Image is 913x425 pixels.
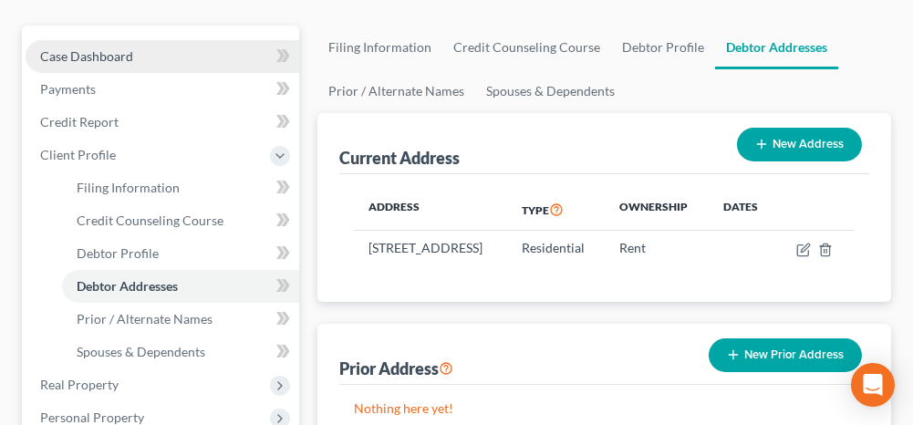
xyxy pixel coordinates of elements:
button: New Prior Address [709,338,862,372]
div: Open Intercom Messenger [851,363,895,407]
a: Debtor Profile [611,26,715,69]
span: Personal Property [40,409,144,425]
a: Debtor Profile [62,237,299,270]
span: Case Dashboard [40,48,133,64]
span: Payments [40,81,96,97]
span: Spouses & Dependents [77,344,205,359]
span: Debtor Profile [77,245,159,261]
a: Credit Counseling Course [62,204,299,237]
th: Dates [709,189,777,231]
a: Credit Report [26,106,299,139]
a: Prior / Alternate Names [317,69,475,113]
a: Filing Information [317,26,442,69]
span: Debtor Addresses [77,278,178,294]
td: Residential [507,231,606,265]
span: Prior / Alternate Names [77,311,213,327]
p: Nothing here yet! [354,399,855,418]
a: Prior / Alternate Names [62,303,299,336]
th: Ownership [605,189,709,231]
span: Filing Information [77,180,180,195]
a: Debtor Addresses [62,270,299,303]
a: Filing Information [62,171,299,204]
th: Type [507,189,606,231]
td: [STREET_ADDRESS] [354,231,506,265]
a: Case Dashboard [26,40,299,73]
a: Spouses & Dependents [475,69,626,113]
span: Credit Counseling Course [77,212,223,228]
span: Client Profile [40,147,116,162]
th: Address [354,189,506,231]
a: Payments [26,73,299,106]
a: Debtor Addresses [715,26,838,69]
a: Credit Counseling Course [442,26,611,69]
span: Credit Report [40,114,119,130]
button: New Address [737,128,862,161]
div: Prior Address [339,358,453,379]
span: Real Property [40,377,119,392]
td: Rent [605,231,709,265]
a: Spouses & Dependents [62,336,299,368]
div: Current Address [339,147,460,169]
